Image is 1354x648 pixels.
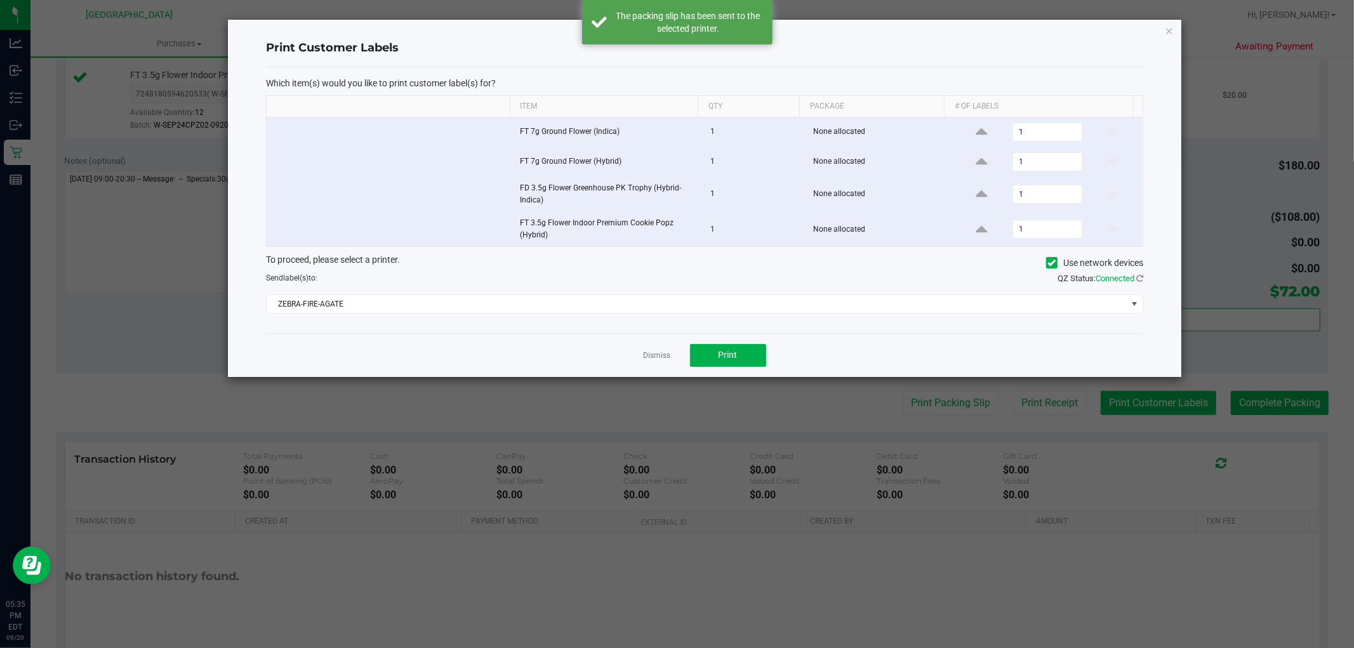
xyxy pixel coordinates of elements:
[267,295,1127,313] span: ZEBRA-FIRE-AGATE
[266,40,1143,56] h4: Print Customer Labels
[698,96,799,117] th: Qty
[644,350,671,361] a: Dismiss
[283,274,309,282] span: label(s)
[703,147,806,177] td: 1
[13,546,51,585] iframe: Resource center
[703,177,806,212] td: 1
[256,253,1153,272] div: To proceed, please select a printer.
[1058,274,1143,283] span: QZ Status:
[1096,274,1134,283] span: Connected
[799,96,944,117] th: Package
[944,96,1132,117] th: # of labels
[512,147,703,177] td: FT 7g Ground Flower (Hybrid)
[614,10,763,35] div: The packing slip has been sent to the selected printer.
[703,212,806,246] td: 1
[266,274,317,282] span: Send to:
[806,147,952,177] td: None allocated
[806,177,952,212] td: None allocated
[512,117,703,147] td: FT 7g Ground Flower (Indica)
[512,212,703,246] td: FT 3.5g Flower Indoor Premium Cookie Popz (Hybrid)
[1046,256,1143,270] label: Use network devices
[690,344,766,367] button: Print
[512,177,703,212] td: FD 3.5g Flower Greenhouse PK Trophy (Hybrid-Indica)
[266,77,1143,89] p: Which item(s) would you like to print customer label(s) for?
[703,117,806,147] td: 1
[510,96,698,117] th: Item
[806,117,952,147] td: None allocated
[719,350,738,360] span: Print
[806,212,952,246] td: None allocated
